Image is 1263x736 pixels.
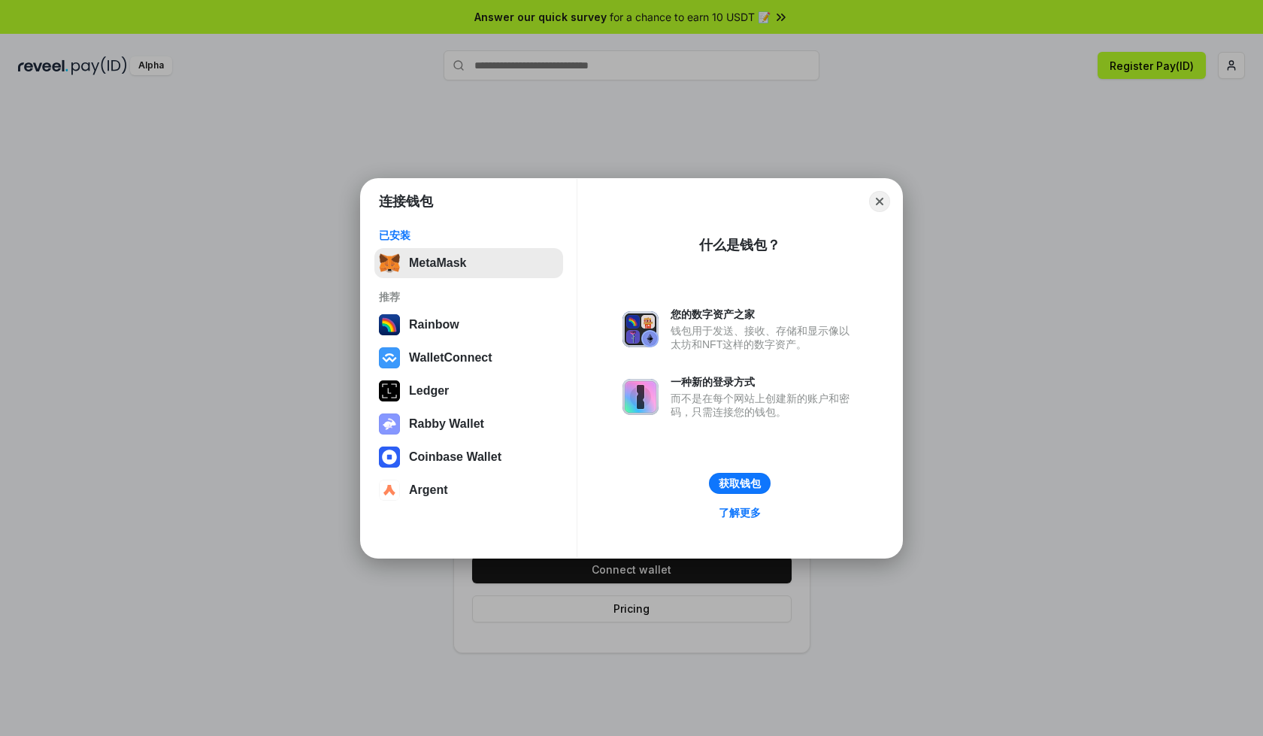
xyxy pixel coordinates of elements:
[409,351,492,365] div: WalletConnect
[409,256,466,270] div: MetaMask
[671,375,857,389] div: 一种新的登录方式
[379,229,559,242] div: 已安装
[671,392,857,419] div: 而不是在每个网站上创建新的账户和密码，只需连接您的钱包。
[379,413,400,435] img: svg+xml,%3Csvg%20xmlns%3D%22http%3A%2F%2Fwww.w3.org%2F2000%2Fsvg%22%20fill%3D%22none%22%20viewBox...
[710,503,770,522] a: 了解更多
[869,191,890,212] button: Close
[379,347,400,368] img: svg+xml,%3Csvg%20width%3D%2228%22%20height%3D%2228%22%20viewBox%3D%220%200%2028%2028%22%20fill%3D...
[379,380,400,401] img: svg+xml,%3Csvg%20xmlns%3D%22http%3A%2F%2Fwww.w3.org%2F2000%2Fsvg%22%20width%3D%2228%22%20height%3...
[409,384,449,398] div: Ledger
[374,248,563,278] button: MetaMask
[719,506,761,519] div: 了解更多
[374,343,563,373] button: WalletConnect
[379,447,400,468] img: svg+xml,%3Csvg%20width%3D%2228%22%20height%3D%2228%22%20viewBox%3D%220%200%2028%2028%22%20fill%3D...
[379,192,433,211] h1: 连接钱包
[709,473,771,494] button: 获取钱包
[409,450,501,464] div: Coinbase Wallet
[409,417,484,431] div: Rabby Wallet
[379,480,400,501] img: svg+xml,%3Csvg%20width%3D%2228%22%20height%3D%2228%22%20viewBox%3D%220%200%2028%2028%22%20fill%3D...
[409,483,448,497] div: Argent
[374,409,563,439] button: Rabby Wallet
[379,314,400,335] img: svg+xml,%3Csvg%20width%3D%22120%22%20height%3D%22120%22%20viewBox%3D%220%200%20120%20120%22%20fil...
[622,379,659,415] img: svg+xml,%3Csvg%20xmlns%3D%22http%3A%2F%2Fwww.w3.org%2F2000%2Fsvg%22%20fill%3D%22none%22%20viewBox...
[374,310,563,340] button: Rainbow
[671,324,857,351] div: 钱包用于发送、接收、存储和显示像以太坊和NFT这样的数字资产。
[699,236,780,254] div: 什么是钱包？
[671,307,857,321] div: 您的数字资产之家
[719,477,761,490] div: 获取钱包
[374,442,563,472] button: Coinbase Wallet
[379,253,400,274] img: svg+xml,%3Csvg%20fill%3D%22none%22%20height%3D%2233%22%20viewBox%3D%220%200%2035%2033%22%20width%...
[622,311,659,347] img: svg+xml,%3Csvg%20xmlns%3D%22http%3A%2F%2Fwww.w3.org%2F2000%2Fsvg%22%20fill%3D%22none%22%20viewBox...
[379,290,559,304] div: 推荐
[409,318,459,332] div: Rainbow
[374,376,563,406] button: Ledger
[374,475,563,505] button: Argent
